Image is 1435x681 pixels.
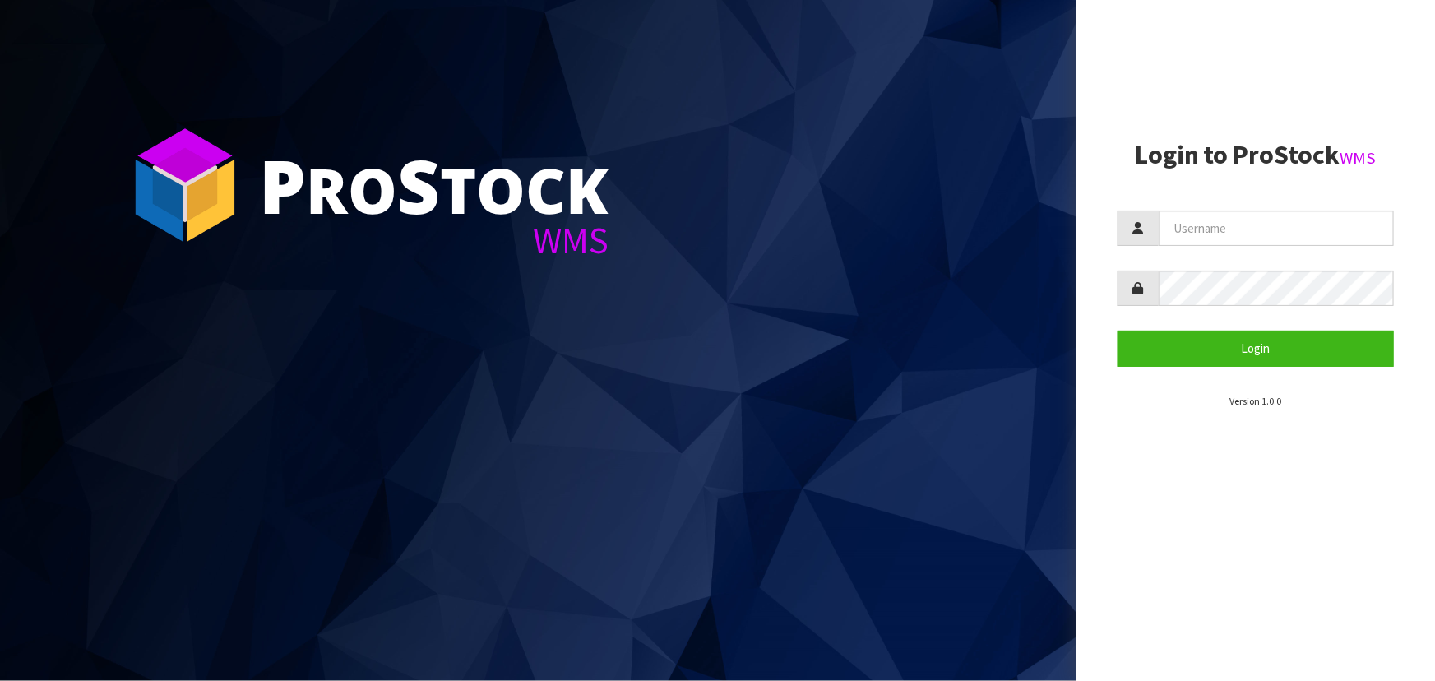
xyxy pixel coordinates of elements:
div: ro tock [259,148,609,222]
input: Username [1159,211,1394,246]
div: WMS [259,222,609,259]
span: P [259,135,306,235]
small: Version 1.0.0 [1229,395,1281,407]
button: Login [1118,331,1394,366]
span: S [397,135,440,235]
img: ProStock Cube [123,123,247,247]
small: WMS [1340,147,1377,169]
h2: Login to ProStock [1118,141,1394,169]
